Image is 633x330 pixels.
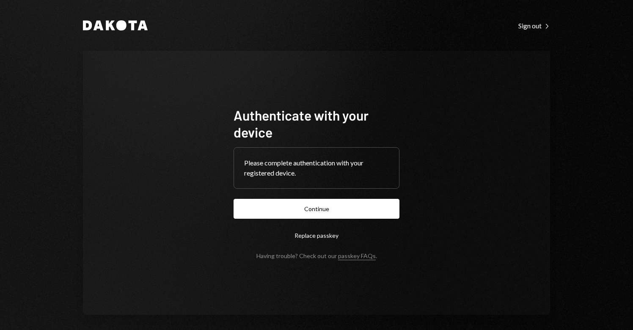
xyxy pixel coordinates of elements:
a: Sign out [518,21,550,30]
button: Continue [234,199,399,219]
button: Replace passkey [234,225,399,245]
div: Having trouble? Check out our . [256,252,377,259]
div: Please complete authentication with your registered device. [244,158,389,178]
a: passkey FAQs [338,252,376,260]
h1: Authenticate with your device [234,107,399,140]
div: Sign out [518,22,550,30]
